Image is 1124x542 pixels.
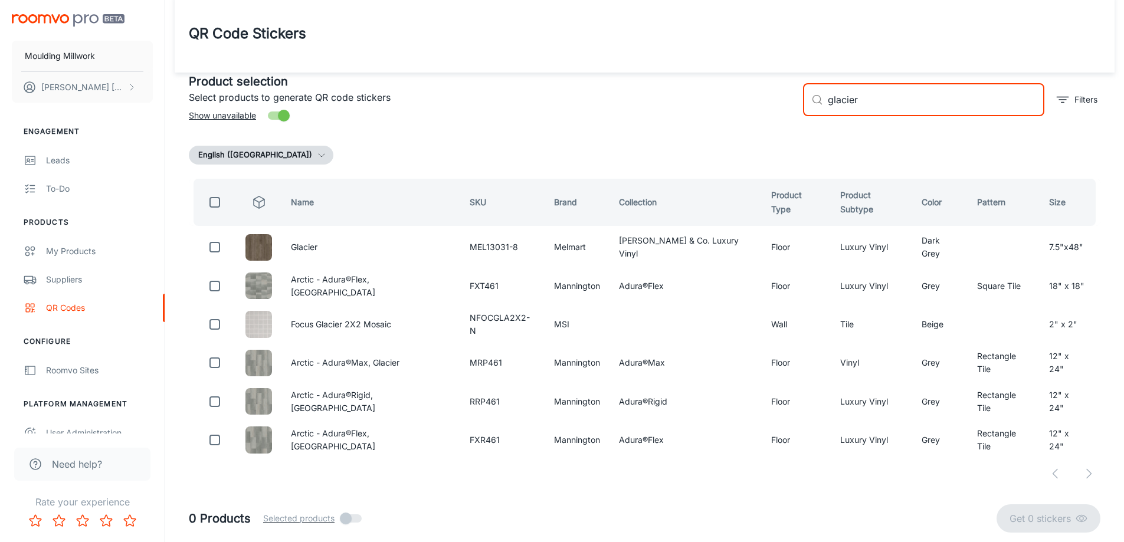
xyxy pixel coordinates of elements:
span: Show unavailable [189,109,256,122]
p: Moulding Millwork [25,50,95,63]
td: 2" x 2" [1040,307,1100,341]
div: Suppliers [46,273,153,286]
div: To-do [46,182,153,195]
td: Glacier [281,231,460,264]
td: Floor [762,231,831,264]
td: NFOCGLA2X2-N [460,307,545,341]
td: Arctic - Adura®Rigid, [GEOGRAPHIC_DATA] [281,385,460,418]
span: Selected products [263,512,335,525]
span: Need help? [52,457,102,471]
td: Floor [762,423,831,456]
td: Tile [831,307,912,341]
button: filter [1054,90,1100,109]
th: Size [1040,179,1100,226]
div: User Administration [46,426,153,439]
td: MSI [545,307,609,341]
td: Mannington [545,346,609,380]
td: Beige [912,307,968,341]
td: RRP461 [460,385,545,418]
th: Brand [545,179,609,226]
button: English ([GEOGRAPHIC_DATA]) [189,146,333,165]
td: MRP461 [460,346,545,380]
td: Grey [912,269,968,303]
button: Rate 2 star [47,509,71,533]
td: 12" x 24" [1040,423,1100,456]
td: Floor [762,385,831,418]
button: Moulding Millwork [12,41,153,71]
td: Square Tile [968,269,1040,303]
button: [PERSON_NAME] [PERSON_NAME] [12,72,153,103]
td: FXR461 [460,423,545,456]
input: Search by SKU, brand, collection... [828,83,1044,116]
th: Pattern [968,179,1040,226]
td: Rectangle Tile [968,423,1040,456]
td: Melmart [545,231,609,264]
th: Collection [609,179,761,226]
p: Rate your experience [9,495,155,509]
td: 18" x 18" [1040,269,1100,303]
div: Leads [46,154,153,167]
button: Rate 5 star [118,509,142,533]
td: Adura®Rigid [609,385,761,418]
th: Name [281,179,460,226]
td: Adura®Max [609,346,761,380]
td: Luxury Vinyl [831,385,912,418]
td: Grey [912,423,968,456]
td: Mannington [545,385,609,418]
p: [PERSON_NAME] [PERSON_NAME] [41,81,124,94]
div: Roomvo Sites [46,364,153,377]
th: Product Subtype [831,179,912,226]
td: Dark Grey [912,231,968,264]
td: Focus Glacier 2X2 Mosaic [281,307,460,341]
td: 12" x 24" [1040,346,1100,380]
td: Adura®Flex [609,269,761,303]
td: Luxury Vinyl [831,269,912,303]
div: QR Codes [46,301,153,314]
p: Filters [1074,93,1097,106]
img: Roomvo PRO Beta [12,14,124,27]
td: Arctic - Adura®Flex, [GEOGRAPHIC_DATA] [281,423,460,456]
div: My Products [46,245,153,258]
h1: QR Code Stickers [189,23,306,44]
button: Rate 3 star [71,509,94,533]
td: Floor [762,346,831,380]
td: Wall [762,307,831,341]
p: Select products to generate QR code stickers [189,90,794,104]
td: Luxury Vinyl [831,231,912,264]
td: Rectangle Tile [968,385,1040,418]
button: Rate 1 star [24,509,47,533]
h5: 0 Products [189,510,251,527]
td: Mannington [545,423,609,456]
td: Grey [912,346,968,380]
td: 12" x 24" [1040,385,1100,418]
td: Arctic - Adura®Max, Glacier [281,346,460,380]
td: MEL13031-8 [460,231,545,264]
td: Vinyl [831,346,912,380]
td: Mannington [545,269,609,303]
td: Rectangle Tile [968,346,1040,380]
th: Product Type [762,179,831,226]
td: Arctic - Adura®Flex, [GEOGRAPHIC_DATA] [281,269,460,303]
td: Grey [912,385,968,418]
td: Adura®Flex [609,423,761,456]
td: 7.5"x48" [1040,231,1100,264]
td: FXT461 [460,269,545,303]
td: [PERSON_NAME] & Co. Luxury Vinyl [609,231,761,264]
th: SKU [460,179,545,226]
td: Luxury Vinyl [831,423,912,456]
h5: Product selection [189,73,794,90]
button: Rate 4 star [94,509,118,533]
th: Color [912,179,968,226]
td: Floor [762,269,831,303]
